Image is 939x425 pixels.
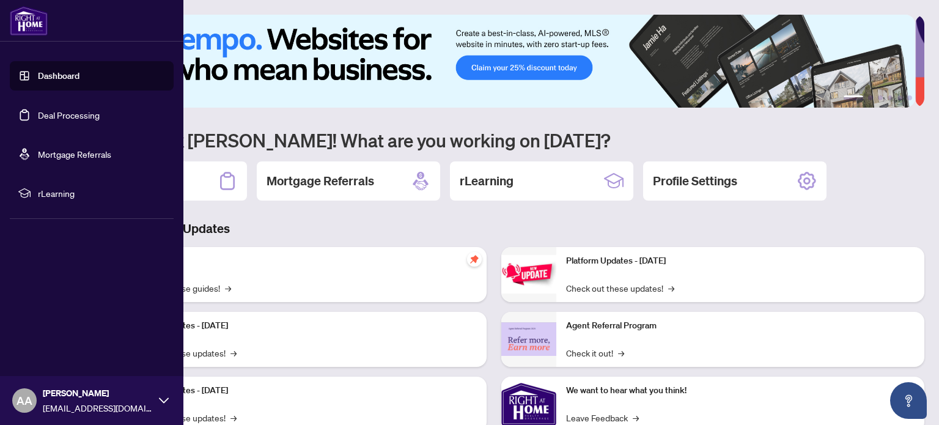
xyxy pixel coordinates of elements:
[566,281,674,295] a: Check out these updates!→
[844,95,863,100] button: 1
[868,95,873,100] button: 2
[566,346,624,360] a: Check it out!→
[38,149,111,160] a: Mortgage Referrals
[38,187,165,200] span: rLearning
[230,411,237,424] span: →
[878,95,883,100] button: 3
[267,172,374,190] h2: Mortgage Referrals
[460,172,514,190] h2: rLearning
[653,172,737,190] h2: Profile Settings
[17,392,32,409] span: AA
[566,319,915,333] p: Agent Referral Program
[897,95,902,100] button: 5
[566,384,915,397] p: We want to hear what you think!
[566,254,915,268] p: Platform Updates - [DATE]
[888,95,893,100] button: 4
[128,384,477,397] p: Platform Updates - [DATE]
[467,252,482,267] span: pushpin
[128,319,477,333] p: Platform Updates - [DATE]
[890,382,927,419] button: Open asap
[38,109,100,120] a: Deal Processing
[43,401,153,415] span: [EMAIL_ADDRESS][DOMAIN_NAME]
[64,128,924,152] h1: Welcome back [PERSON_NAME]! What are you working on [DATE]?
[230,346,237,360] span: →
[501,255,556,294] img: Platform Updates - June 23, 2025
[668,281,674,295] span: →
[633,411,639,424] span: →
[501,322,556,356] img: Agent Referral Program
[38,70,79,81] a: Dashboard
[618,346,624,360] span: →
[128,254,477,268] p: Self-Help
[225,281,231,295] span: →
[64,220,924,237] h3: Brokerage & Industry Updates
[566,411,639,424] a: Leave Feedback→
[43,386,153,400] span: [PERSON_NAME]
[907,95,912,100] button: 6
[64,15,915,108] img: Slide 0
[10,6,48,35] img: logo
